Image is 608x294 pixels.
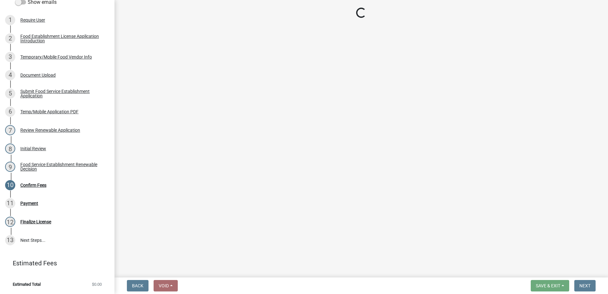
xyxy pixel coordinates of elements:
div: 1 [5,15,15,25]
div: Temp/Mobile Application PDF [20,109,79,114]
span: Save & Exit [536,283,560,288]
div: Food Establishment License Application Introduction [20,34,104,43]
div: 6 [5,107,15,117]
div: 3 [5,52,15,62]
div: Payment [20,201,38,206]
div: Temporary/Mobile Food Vendor Info [20,55,92,59]
div: 8 [5,143,15,154]
button: Next [574,280,596,291]
span: Void [159,283,169,288]
div: Food Service Establishment Renewable Decision [20,162,104,171]
span: Back [132,283,143,288]
a: Estimated Fees [5,257,104,269]
span: Next [579,283,591,288]
div: 5 [5,88,15,99]
button: Back [127,280,149,291]
div: 9 [5,162,15,172]
div: 4 [5,70,15,80]
div: 7 [5,125,15,135]
div: 2 [5,33,15,44]
div: 11 [5,198,15,208]
div: Finalize License [20,220,51,224]
button: Void [154,280,178,291]
div: Document Upload [20,73,56,77]
div: Submit Food Service Establishment Application [20,89,104,98]
div: Require User [20,18,45,22]
div: 13 [5,235,15,245]
div: 10 [5,180,15,190]
div: Confirm Fees [20,183,46,187]
div: 12 [5,217,15,227]
div: Review Renewable Application [20,128,80,132]
button: Save & Exit [531,280,569,291]
div: Initial Review [20,146,46,151]
span: Estimated Total [13,282,41,286]
span: $0.00 [92,282,102,286]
